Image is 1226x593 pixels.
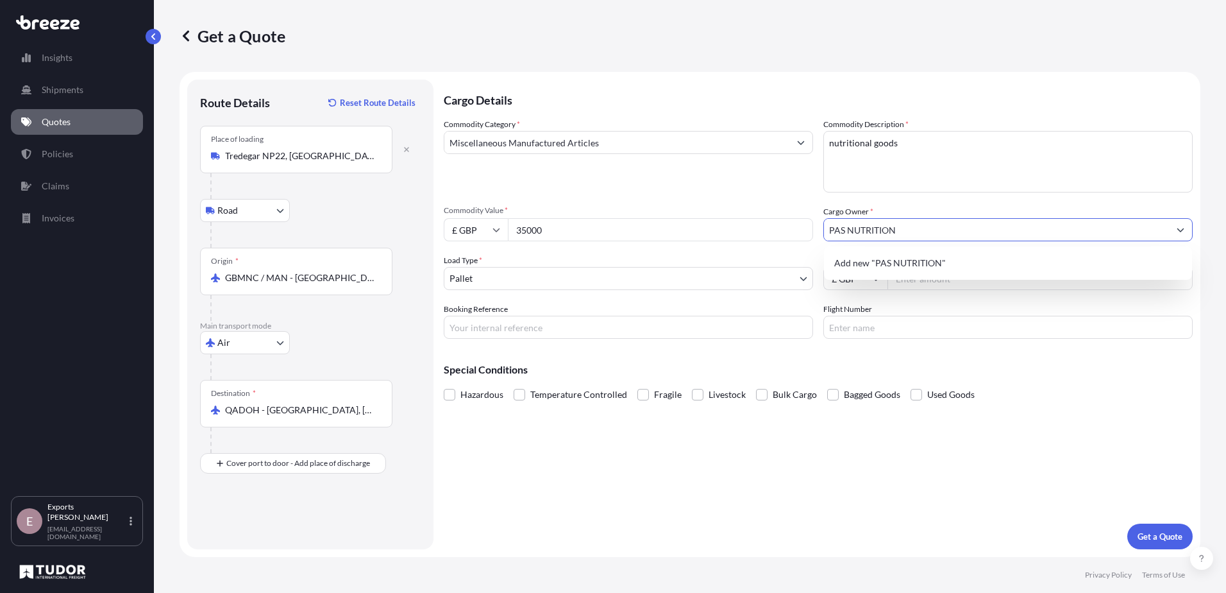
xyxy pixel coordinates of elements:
p: [EMAIL_ADDRESS][DOMAIN_NAME] [47,525,127,540]
p: Privacy Policy [1085,570,1132,580]
input: Place of loading [225,150,376,162]
span: Add new "PAS NUTRITION" [834,257,946,270]
span: Air [217,336,230,349]
span: Livestock [709,385,746,404]
input: Origin [225,271,376,284]
input: Your internal reference [444,316,813,339]
button: Select transport [200,331,290,354]
label: Booking Reference [444,303,508,316]
p: Get a Quote [1138,530,1182,543]
span: Road [217,204,238,217]
p: Reset Route Details [340,96,416,109]
p: Get a Quote [180,26,285,46]
span: Used Goods [927,385,975,404]
span: Load Type [444,254,482,267]
span: Commodity Value [444,205,813,216]
span: Cover port to door - Add place of discharge [226,457,370,470]
p: Exports [PERSON_NAME] [47,502,127,522]
span: Pallet [449,272,473,285]
img: organization-logo [16,562,89,582]
input: Full name [824,218,1169,241]
input: Destination [225,404,376,417]
label: Commodity Description [823,118,909,131]
span: Fragile [654,385,682,404]
p: Shipments [42,83,83,96]
span: Bulk Cargo [773,385,817,404]
p: Main transport mode [200,321,421,331]
span: Bagged Goods [844,385,900,404]
p: Quotes [42,116,71,128]
div: Suggestions [829,252,1187,275]
input: Select a commodity type [444,131,789,154]
label: Commodity Category [444,118,520,131]
p: Terms of Use [1142,570,1185,580]
span: Freight Cost [823,254,1193,264]
button: Select transport [200,199,290,222]
span: Hazardous [460,385,503,404]
p: Route Details [200,95,270,110]
p: Claims [42,180,69,193]
label: Flight Number [823,303,872,316]
p: Policies [42,148,73,160]
div: Destination [211,388,256,399]
p: Cargo Details [444,80,1193,118]
button: Show suggestions [789,131,812,154]
label: Cargo Owner [823,205,873,218]
div: Origin [211,256,239,266]
span: E [26,515,33,528]
p: Insights [42,51,72,64]
p: Invoices [42,212,74,225]
button: Show suggestions [1169,218,1192,241]
div: Place of loading [211,134,264,144]
input: Type amount [508,218,813,241]
input: Enter name [823,316,1193,339]
p: Special Conditions [444,365,1193,375]
span: Temperature Controlled [530,385,627,404]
